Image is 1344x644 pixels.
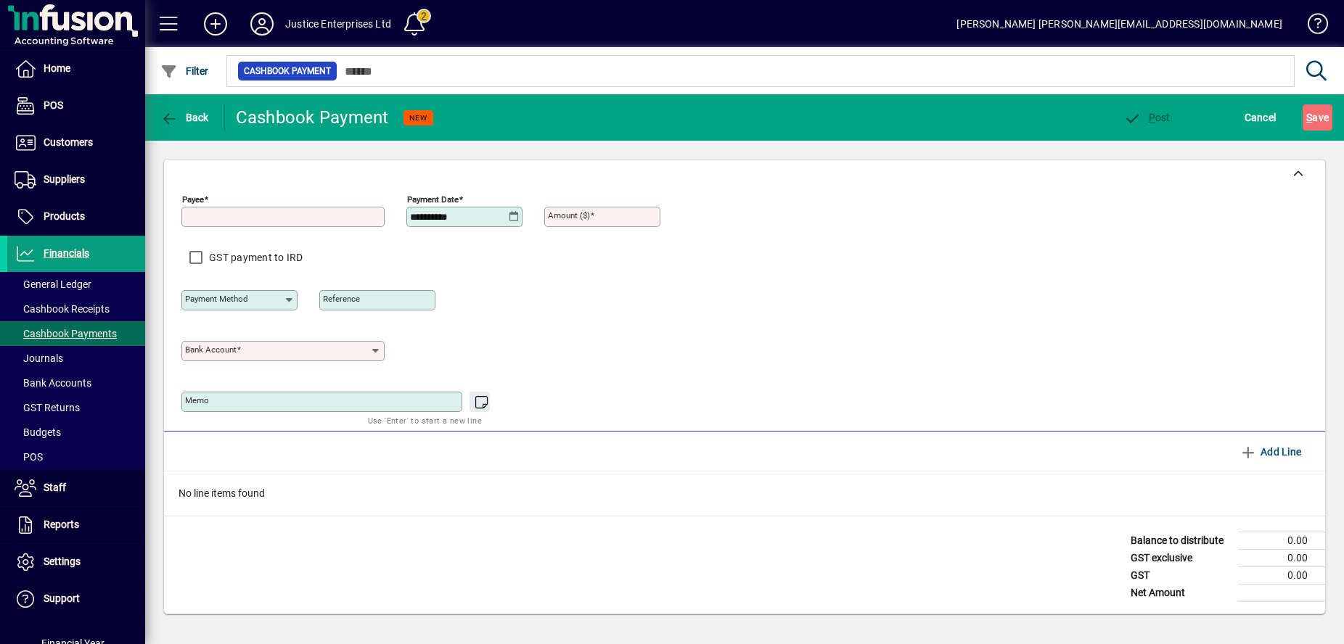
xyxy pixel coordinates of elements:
[44,62,70,74] span: Home
[44,593,80,604] span: Support
[185,294,248,304] mat-label: Payment method
[1123,532,1238,550] td: Balance to distribute
[1123,585,1238,601] td: Net Amount
[239,11,285,37] button: Profile
[7,125,145,161] a: Customers
[1238,567,1325,585] td: 0.00
[1123,567,1238,585] td: GST
[15,451,43,463] span: POS
[7,507,145,543] a: Reports
[1123,550,1238,567] td: GST exclusive
[15,328,117,339] span: Cashbook Payments
[7,544,145,580] a: Settings
[192,11,239,37] button: Add
[409,113,427,123] span: NEW
[1239,440,1302,463] span: Add Line
[1241,104,1280,131] button: Cancel
[164,471,1325,516] div: No line items found
[1123,112,1171,123] span: ost
[7,581,145,617] a: Support
[7,321,145,346] a: Cashbook Payments
[7,297,145,321] a: Cashbook Receipts
[236,106,389,129] div: Cashbook Payment
[44,247,89,259] span: Financials
[548,210,590,220] mat-label: Amount ($)
[7,199,145,235] a: Products
[407,194,459,205] mat-label: Payment Date
[1306,112,1312,123] span: S
[956,12,1282,36] div: [PERSON_NAME] [PERSON_NAME][EMAIL_ADDRESS][DOMAIN_NAME]
[185,395,209,405] mat-label: Memo
[1297,3,1326,50] a: Knowledge Base
[1303,104,1332,131] button: Save
[7,395,145,420] a: GST Returns
[15,426,61,438] span: Budgets
[1234,439,1308,465] button: Add Line
[1306,106,1329,129] span: ave
[185,344,237,355] mat-label: Bank Account
[7,51,145,87] a: Home
[157,104,213,131] button: Back
[285,12,391,36] div: Justice Enterprises Ltd
[7,346,145,371] a: Journals
[15,278,91,290] span: General Ledger
[1120,104,1174,131] button: Post
[7,371,145,395] a: Bank Accounts
[7,445,145,469] a: POS
[44,519,79,530] span: Reports
[44,210,85,222] span: Products
[44,99,63,111] span: POS
[15,303,110,315] span: Cashbook Receipts
[44,136,93,148] span: Customers
[44,173,85,185] span: Suppliers
[157,58,213,84] button: Filter
[1149,112,1155,123] span: P
[160,112,209,123] span: Back
[182,194,204,205] mat-label: Payee
[44,482,66,493] span: Staff
[1238,532,1325,550] td: 0.00
[7,162,145,198] a: Suppliers
[15,352,63,364] span: Journals
[7,470,145,506] a: Staff
[160,65,209,77] span: Filter
[244,64,331,78] span: Cashbook Payment
[145,104,225,131] app-page-header-button: Back
[15,377,91,389] span: Bank Accounts
[7,88,145,124] a: POS
[1245,106,1277,129] span: Cancel
[323,294,360,304] mat-label: Reference
[7,272,145,297] a: General Ledger
[7,420,145,445] a: Budgets
[15,402,80,413] span: GST Returns
[44,556,81,567] span: Settings
[206,250,303,265] label: GST payment to IRD
[1238,550,1325,567] td: 0.00
[368,412,482,429] mat-hint: Use 'Enter' to start a new line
